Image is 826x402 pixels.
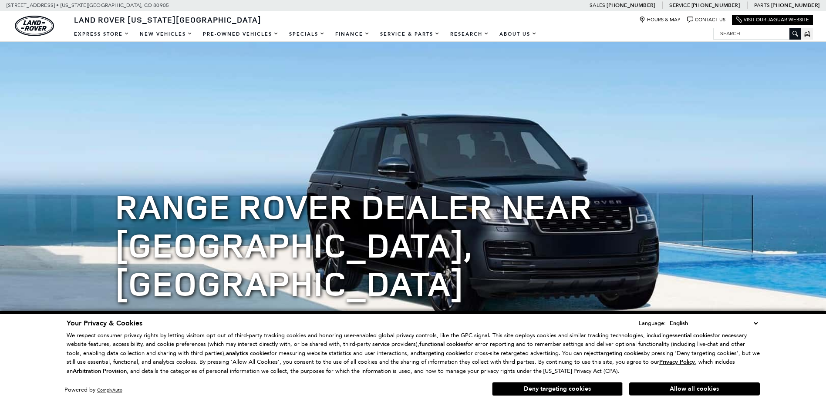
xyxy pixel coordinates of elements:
strong: targeting cookies [420,349,465,357]
a: land-rover [15,16,54,36]
a: [PHONE_NUMBER] [771,2,819,9]
strong: analytics cookies [226,349,270,357]
strong: Arbitration Provision [73,367,127,375]
p: We respect consumer privacy rights by letting visitors opt out of third-party tracking cookies an... [67,331,760,376]
a: Visit Our Jaguar Website [736,17,809,23]
a: ComplyAuto [97,387,122,393]
select: Language Select [668,318,760,328]
u: Privacy Policy [659,358,695,366]
a: Pre-Owned Vehicles [198,27,284,42]
a: Hours & Map [639,17,681,23]
a: Privacy Policy [659,358,695,365]
h1: Range Rover Dealer near [GEOGRAPHIC_DATA], [GEOGRAPHIC_DATA] [115,187,711,302]
strong: functional cookies [419,340,466,348]
span: Sales [590,2,605,8]
span: Land Rover [US_STATE][GEOGRAPHIC_DATA] [74,14,261,25]
img: Land Rover [15,16,54,36]
span: Parts [754,2,770,8]
strong: targeting cookies [598,349,644,357]
a: Contact Us [687,17,725,23]
div: Language: [639,320,666,326]
a: Land Rover [US_STATE][GEOGRAPHIC_DATA] [69,14,266,25]
a: About Us [494,27,542,42]
a: [PHONE_NUMBER] [691,2,740,9]
a: EXPRESS STORE [69,27,135,42]
a: Research [445,27,494,42]
input: Search [714,28,801,39]
a: New Vehicles [135,27,198,42]
nav: Main Navigation [69,27,542,42]
button: Deny targeting cookies [492,382,623,396]
a: Finance [330,27,375,42]
a: [PHONE_NUMBER] [607,2,655,9]
span: Service [669,2,690,8]
div: Powered by [64,387,122,393]
a: [STREET_ADDRESS] • [US_STATE][GEOGRAPHIC_DATA], CO 80905 [7,2,169,8]
strong: essential cookies [669,332,713,339]
span: Your Privacy & Cookies [67,318,142,328]
a: Service & Parts [375,27,445,42]
a: Specials [284,27,330,42]
button: Allow all cookies [629,382,760,395]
